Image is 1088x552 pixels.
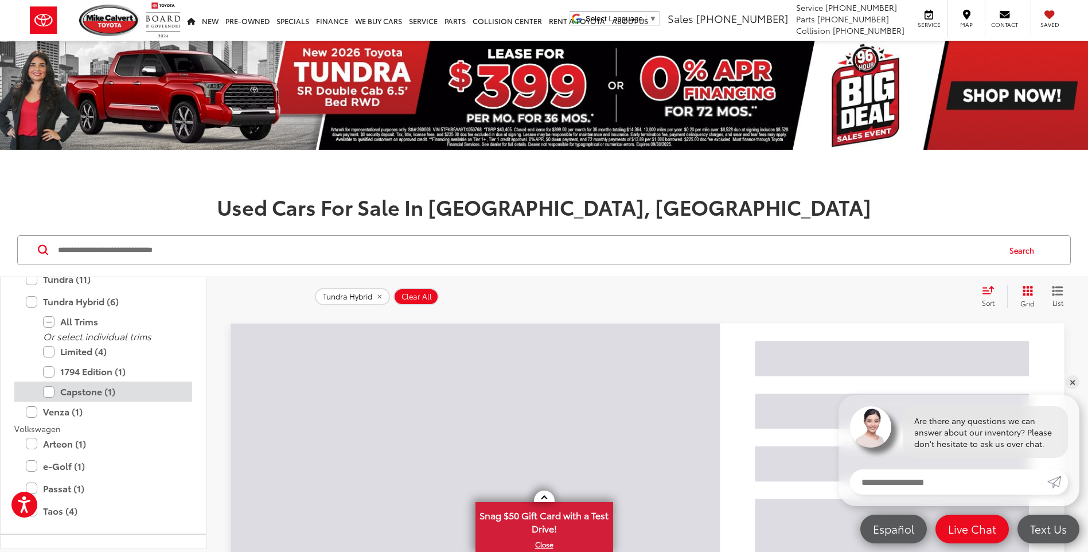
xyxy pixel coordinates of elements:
[903,406,1068,458] div: Are there any questions we can answer about our inventory? Please don't hesitate to ask us over c...
[315,288,390,305] button: remove Tundra%20Hybrid
[942,522,1002,536] span: Live Chat
[1024,522,1073,536] span: Text Us
[477,503,612,538] span: Snag $50 Gift Card with a Test Drive!
[393,288,439,305] button: Clear All
[860,515,927,543] a: Español
[57,236,999,264] input: Search by Make, Model, or Keyword
[26,456,181,476] label: e-Golf (1)
[696,11,788,26] span: [PHONE_NUMBER]
[850,406,891,448] img: Agent profile photo
[43,312,181,332] label: All Trims
[14,423,61,434] span: Volkswagen
[1037,21,1062,29] span: Saved
[43,341,181,361] label: Limited (4)
[1047,469,1068,495] a: Submit
[26,402,181,422] label: Venza (1)
[991,21,1018,29] span: Contact
[796,2,823,13] span: Service
[26,434,181,454] label: Arteon (1)
[43,382,181,402] label: Capstone (1)
[935,515,1009,543] a: Live Chat
[982,298,995,308] span: Sort
[43,329,151,343] i: Or select individual trims
[817,13,889,25] span: [PHONE_NUMBER]
[26,501,181,521] label: Taos (4)
[796,25,830,36] span: Collision
[323,292,372,301] span: Tundra Hybrid
[825,2,897,13] span: [PHONE_NUMBER]
[999,236,1051,265] button: Search
[1052,298,1063,308] span: List
[796,13,815,25] span: Parts
[43,361,181,382] label: 1794 Edition (1)
[850,469,1047,495] input: Enter your message
[1043,285,1072,308] button: List View
[976,285,1007,308] button: Select sort value
[26,269,181,289] label: Tundra (11)
[1020,298,1035,308] span: Grid
[401,292,432,301] span: Clear All
[833,25,904,36] span: [PHONE_NUMBER]
[26,479,181,499] label: Passat (1)
[1017,515,1079,543] a: Text Us
[668,11,693,26] span: Sales
[26,291,181,312] label: Tundra Hybrid (6)
[79,5,140,36] img: Mike Calvert Toyota
[867,522,920,536] span: Español
[649,14,657,23] span: ▼
[916,21,942,29] span: Service
[1007,285,1043,308] button: Grid View
[954,21,979,29] span: Map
